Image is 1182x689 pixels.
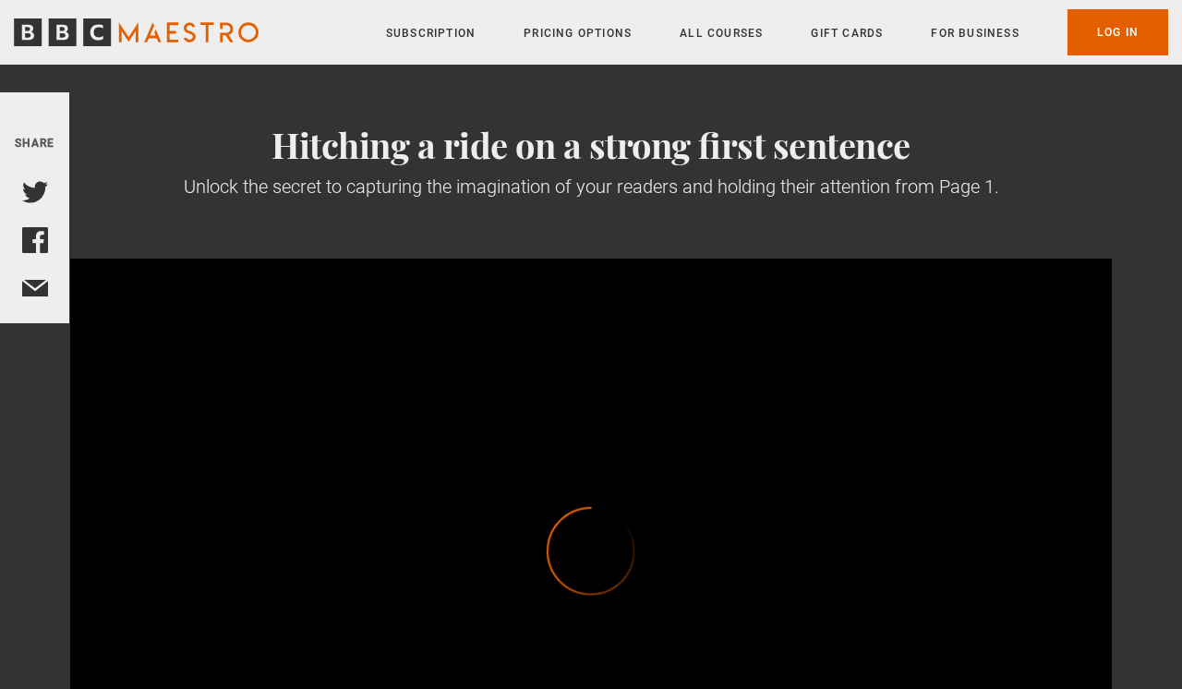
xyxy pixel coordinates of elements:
nav: Primary [386,9,1168,55]
h2: Hitching a ride on a strong first sentence [70,124,1112,166]
a: Pricing Options [524,24,632,42]
a: For business [931,24,1019,42]
svg: BBC Maestro [14,18,259,46]
a: Log In [1067,9,1168,55]
div: Unlock the secret to capturing the imagination of your readers and holding their attention from P... [70,174,1112,199]
span: Share [15,137,55,150]
a: Gift Cards [811,24,883,42]
a: All Courses [680,24,763,42]
a: Subscription [386,24,476,42]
